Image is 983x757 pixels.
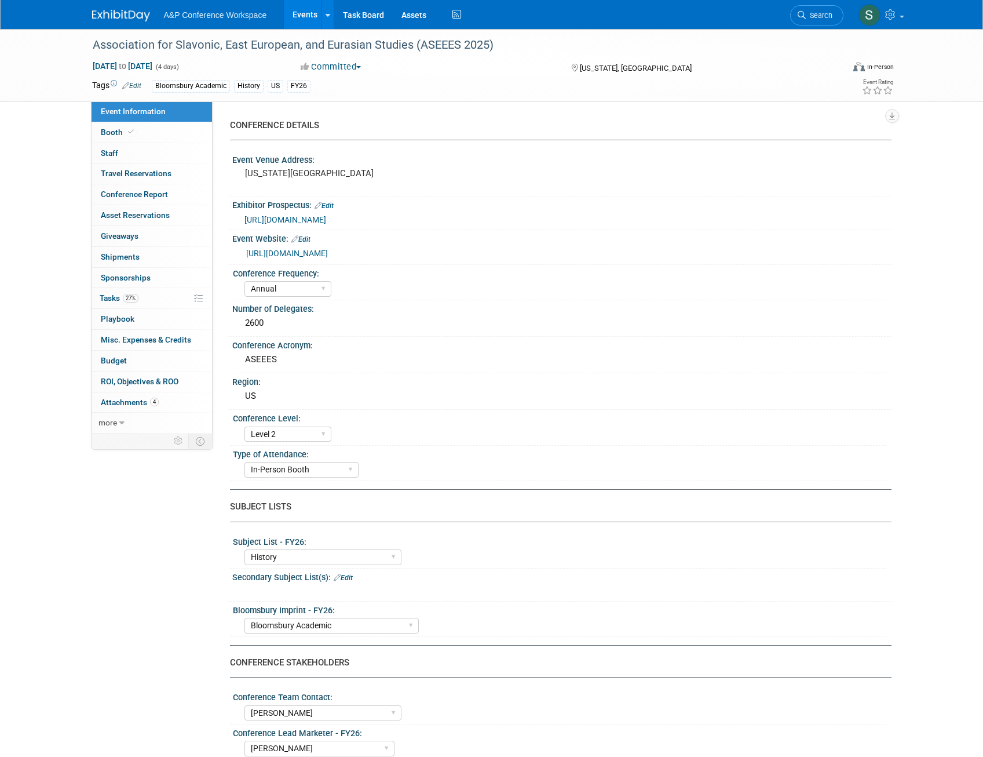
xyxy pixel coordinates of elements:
[117,61,128,71] span: to
[230,501,883,513] div: SUBJECT LISTS
[101,231,138,241] span: Giveaways
[92,226,212,246] a: Giveaways
[92,330,212,350] a: Misc. Expenses & Credits
[92,351,212,371] a: Budget
[92,101,212,122] a: Event Information
[92,392,212,413] a: Attachments4
[233,446,886,460] div: Type of Attendance:
[287,80,310,92] div: FY26
[246,249,328,258] a: [URL][DOMAIN_NAME]
[98,418,117,427] span: more
[92,413,212,433] a: more
[92,288,212,308] a: Tasks27%
[123,294,138,303] span: 27%
[806,11,832,20] span: Search
[580,64,692,72] span: [US_STATE], [GEOGRAPHIC_DATA]
[241,314,883,332] div: 2600
[92,184,212,205] a: Conference Report
[232,300,891,315] div: Number of Delegates:
[244,215,326,224] a: [URL][DOMAIN_NAME]
[334,574,353,582] a: Edit
[152,80,230,92] div: Bloomsbury Academic
[233,533,886,548] div: Subject List - FY26:
[101,190,168,199] span: Conference Report
[230,119,883,132] div: CONFERENCE DETAILS
[92,247,212,267] a: Shipments
[101,273,151,282] span: Sponsorships
[867,63,894,71] div: In-Person
[92,163,212,184] a: Travel Reservations
[101,398,159,407] span: Attachments
[101,128,136,137] span: Booth
[92,122,212,143] a: Booth
[101,210,170,220] span: Asset Reservations
[100,293,138,303] span: Tasks
[232,151,891,166] div: Event Venue Address:
[297,61,366,73] button: Committed
[853,62,865,71] img: Format-Inperson.png
[101,314,134,323] span: Playbook
[862,79,893,85] div: Event Rating
[92,309,212,329] a: Playbook
[268,80,283,92] div: US
[164,10,267,20] span: A&P Conference Workspace
[188,434,212,449] td: Toggle Event Tabs
[92,143,212,163] a: Staff
[92,268,212,288] a: Sponsorships
[233,725,886,739] div: Conference Lead Marketer - FY26:
[101,356,127,365] span: Budget
[232,569,891,584] div: Secondary Subject List(s):
[234,80,264,92] div: History
[128,129,134,135] i: Booth reservation complete
[92,79,141,93] td: Tags
[241,387,883,405] div: US
[89,35,826,56] div: Association for Slavonic, East European, and Eurasian Studies (ASEEES 2025)
[101,252,140,261] span: Shipments
[233,689,886,703] div: Conference Team Contact:
[101,148,118,158] span: Staff
[155,63,179,71] span: (4 days)
[230,657,883,669] div: CONFERENCE STAKEHOLDERS
[101,107,166,116] span: Event Information
[101,335,191,344] span: Misc. Expenses & Credits
[232,337,891,351] div: Conference Acronym:
[232,230,891,245] div: Event Website:
[232,196,891,212] div: Exhibitor Prospectus:
[245,168,494,179] pre: [US_STATE][GEOGRAPHIC_DATA]
[122,82,141,90] a: Edit
[775,60,894,78] div: Event Format
[232,373,891,388] div: Region:
[92,10,150,21] img: ExhibitDay
[92,61,153,71] span: [DATE] [DATE]
[169,434,189,449] td: Personalize Event Tab Strip
[233,602,886,616] div: Bloomsbury Imprint - FY26:
[858,4,880,26] img: Samantha Klein
[101,169,171,178] span: Travel Reservations
[150,398,159,406] span: 4
[291,235,310,243] a: Edit
[790,5,843,26] a: Search
[233,265,886,279] div: Conference Frequency:
[233,410,886,424] div: Conference Level:
[92,205,212,225] a: Asset Reservations
[92,372,212,392] a: ROI, Objectives & ROO
[101,377,178,386] span: ROI, Objectives & ROO
[241,351,883,369] div: ASEEES
[315,202,334,210] a: Edit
